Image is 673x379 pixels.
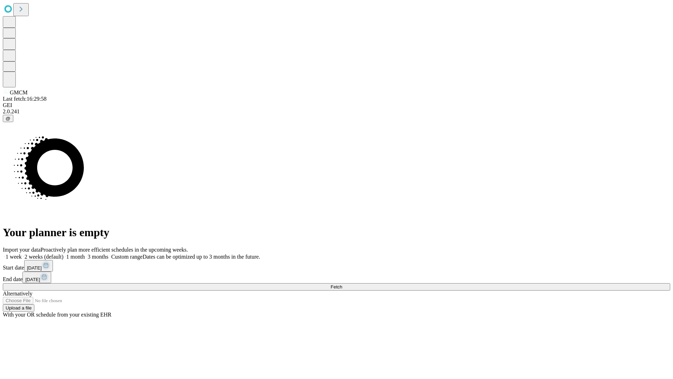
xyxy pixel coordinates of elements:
[3,283,670,291] button: Fetch
[6,254,22,260] span: 1 week
[41,247,188,253] span: Proactively plan more efficient schedules in the upcoming weeks.
[24,260,53,272] button: [DATE]
[3,247,41,253] span: Import your data
[3,260,670,272] div: Start date
[3,96,47,102] span: Last fetch: 16:29:58
[3,115,13,122] button: @
[25,254,63,260] span: 2 weeks (default)
[3,102,670,108] div: GEI
[22,272,51,283] button: [DATE]
[111,254,142,260] span: Custom range
[6,116,11,121] span: @
[27,265,42,271] span: [DATE]
[3,291,32,297] span: Alternatively
[66,254,85,260] span: 1 month
[143,254,260,260] span: Dates can be optimized up to 3 months in the future.
[25,277,40,282] span: [DATE]
[3,272,670,283] div: End date
[3,312,111,318] span: With your OR schedule from your existing EHR
[10,89,28,95] span: GMCM
[3,108,670,115] div: 2.0.241
[3,226,670,239] h1: Your planner is empty
[331,284,342,290] span: Fetch
[88,254,108,260] span: 3 months
[3,304,34,312] button: Upload a file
